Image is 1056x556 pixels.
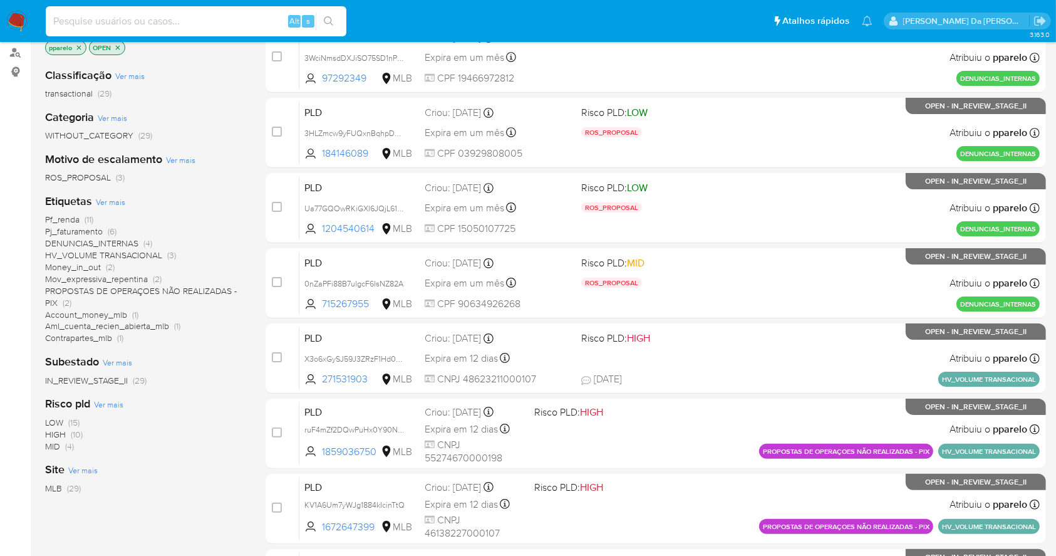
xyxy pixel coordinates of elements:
[1033,14,1047,28] a: Sair
[903,15,1030,27] p: patricia.varelo@mercadopago.com.br
[782,14,849,28] span: Atalhos rápidos
[862,16,872,26] a: Notificações
[1030,29,1050,39] span: 3.163.0
[306,15,310,27] span: s
[46,13,346,29] input: Pesquise usuários ou casos...
[316,13,341,30] button: search-icon
[289,15,299,27] span: Alt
